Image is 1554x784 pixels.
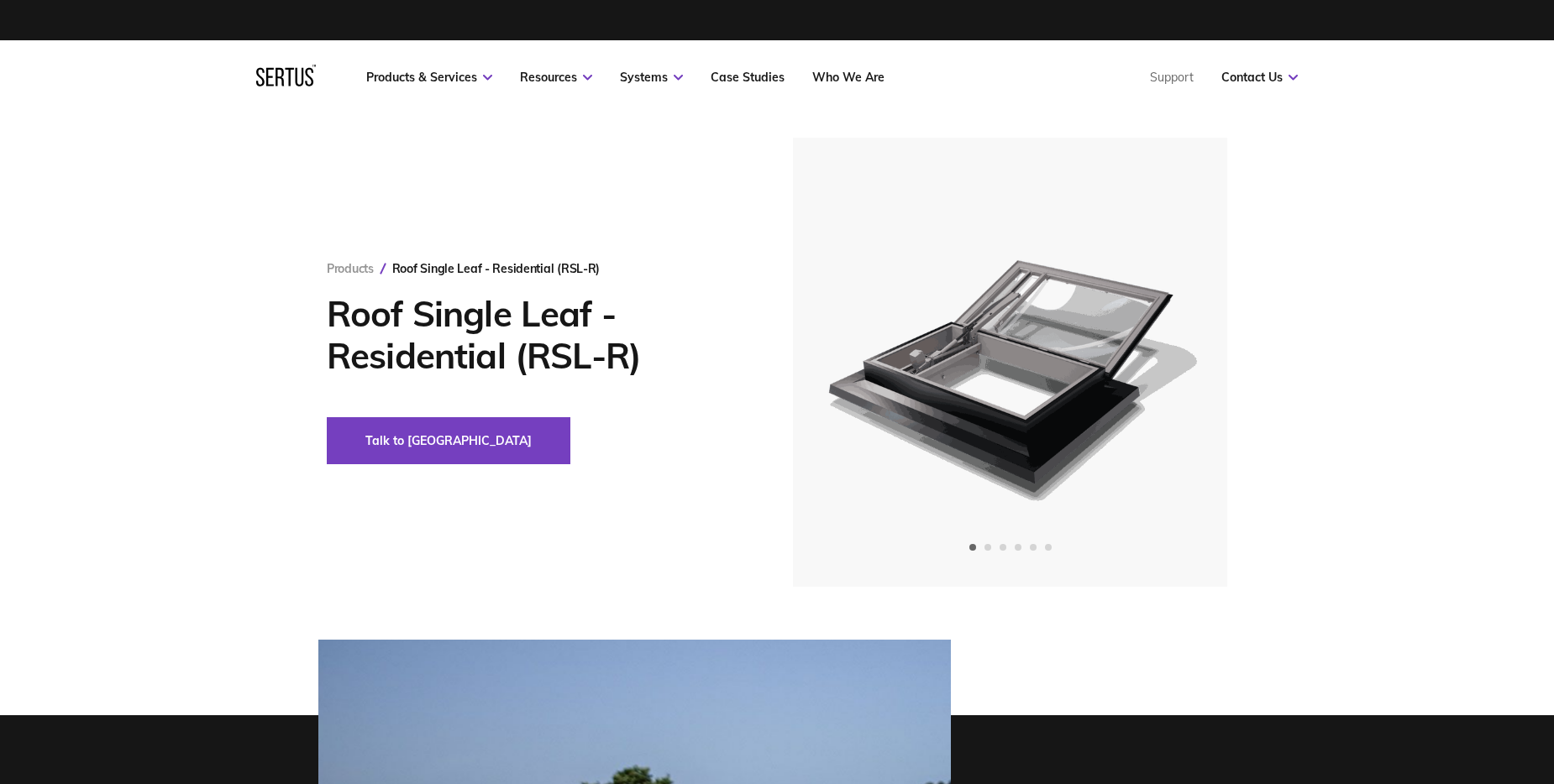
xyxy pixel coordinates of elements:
[1150,70,1194,85] a: Support
[366,70,492,85] a: Products & Services
[1045,544,1052,551] span: Go to slide 6
[1000,544,1006,551] span: Go to slide 3
[327,417,570,464] button: Talk to [GEOGRAPHIC_DATA]
[327,293,743,377] h1: Roof Single Leaf - Residential (RSL-R)
[520,70,592,85] a: Resources
[1015,544,1021,551] span: Go to slide 4
[327,261,374,276] a: Products
[620,70,683,85] a: Systems
[1030,544,1037,551] span: Go to slide 5
[984,544,991,551] span: Go to slide 2
[812,70,885,85] a: Who We Are
[1221,70,1298,85] a: Contact Us
[711,70,785,85] a: Case Studies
